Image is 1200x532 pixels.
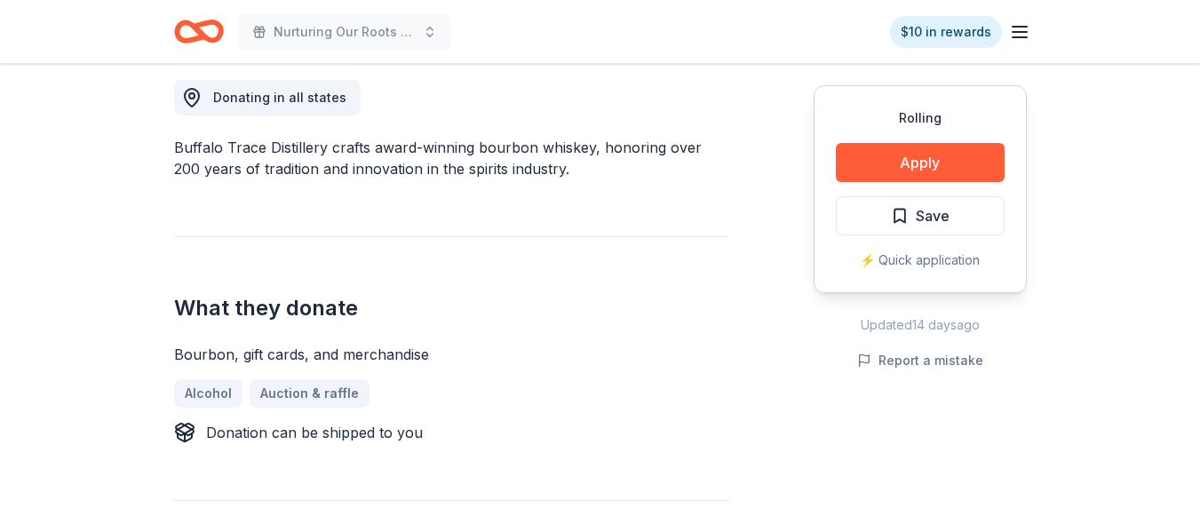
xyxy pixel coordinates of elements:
button: Nurturing Our Roots - Reaching for the Sky Dougbe River School Gala 2025 [238,14,451,50]
button: Report a mistake [857,350,983,371]
a: Alcohol [174,379,242,408]
div: Updated 14 days ago [814,314,1027,336]
a: Home [174,11,224,52]
button: Save [836,196,1005,235]
div: Rolling [836,107,1005,129]
h2: What they donate [174,294,728,322]
a: Auction & raffle [250,379,370,408]
span: Donating in all states [213,90,346,105]
div: Bourbon, gift cards, and merchandise [174,344,728,365]
a: $10 in rewards [890,16,1002,48]
span: Save [916,204,950,227]
button: Apply [836,143,1005,182]
div: Buffalo Trace Distillery crafts award-winning bourbon whiskey, honoring over 200 years of traditi... [174,137,728,179]
div: ⚡️ Quick application [836,250,1005,271]
span: Nurturing Our Roots - Reaching for the Sky Dougbe River School Gala 2025 [274,21,416,43]
div: Donation can be shipped to you [206,422,423,443]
